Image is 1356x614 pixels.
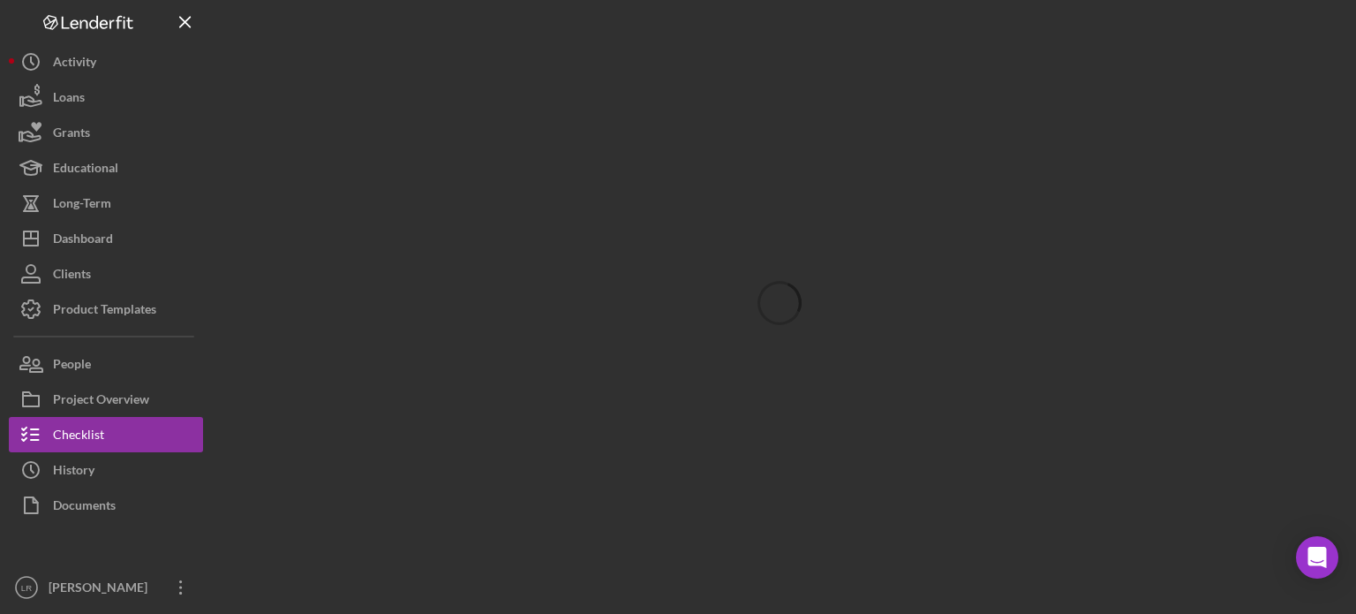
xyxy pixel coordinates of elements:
[53,346,91,386] div: People
[9,115,203,150] button: Grants
[9,382,203,417] button: Project Overview
[9,570,203,605] button: LR[PERSON_NAME]
[53,221,113,261] div: Dashboard
[53,150,118,190] div: Educational
[9,44,203,80] button: Activity
[44,570,159,610] div: [PERSON_NAME]
[53,292,156,331] div: Product Templates
[1296,536,1338,579] div: Open Intercom Messenger
[53,382,149,421] div: Project Overview
[53,417,104,457] div: Checklist
[9,80,203,115] button: Loans
[21,583,32,593] text: LR
[53,115,90,155] div: Grants
[9,452,203,488] button: History
[53,186,111,225] div: Long-Term
[9,150,203,186] button: Educational
[53,80,85,119] div: Loans
[9,292,203,327] button: Product Templates
[9,488,203,523] button: Documents
[53,256,91,296] div: Clients
[9,346,203,382] button: People
[53,452,94,492] div: History
[9,417,203,452] button: Checklist
[9,186,203,221] button: Long-Term
[53,44,96,84] div: Activity
[9,221,203,256] button: Dashboard
[9,256,203,292] button: Clients
[53,488,116,527] div: Documents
